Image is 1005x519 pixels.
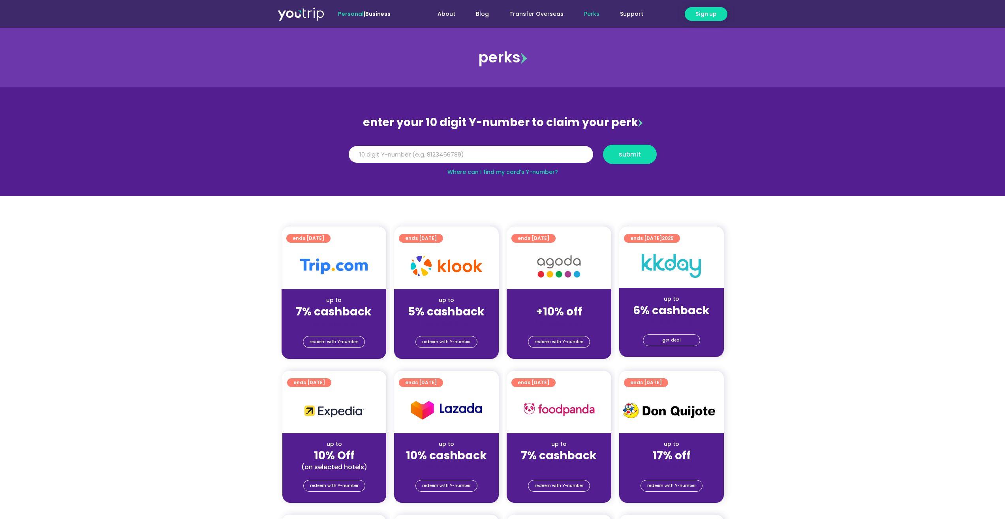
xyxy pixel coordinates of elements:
[643,334,700,346] a: get deal
[630,234,674,243] span: ends [DATE]
[345,112,661,133] div: enter your 10 digit Y-number to claim your perk
[447,168,558,176] a: Where can I find my card’s Y-number?
[610,7,654,21] a: Support
[535,480,583,491] span: redeem with Y-number
[518,378,549,387] span: ends [DATE]
[293,234,324,243] span: ends [DATE]
[287,378,331,387] a: ends [DATE]
[619,151,641,157] span: submit
[466,7,499,21] a: Blog
[415,480,477,492] a: redeem with Y-number
[422,480,471,491] span: redeem with Y-number
[427,7,466,21] a: About
[408,304,485,319] strong: 5% cashback
[685,7,727,21] a: Sign up
[511,378,556,387] a: ends [DATE]
[624,378,668,387] a: ends [DATE]
[288,319,380,327] div: (for stays only)
[405,378,437,387] span: ends [DATE]
[521,448,597,463] strong: 7% cashback
[630,378,662,387] span: ends [DATE]
[624,234,680,243] a: ends [DATE]2025
[603,145,657,164] button: submit
[349,146,593,163] input: 10 digit Y-number (e.g. 8123456789)
[626,318,718,326] div: (for stays only)
[365,10,391,18] a: Business
[415,336,477,348] a: redeem with Y-number
[641,480,703,492] a: redeem with Y-number
[662,335,681,346] span: get deal
[338,10,364,18] span: Personal
[535,336,583,347] span: redeem with Y-number
[303,480,365,492] a: redeem with Y-number
[695,10,717,18] span: Sign up
[289,463,380,471] div: (on selected hotels)
[513,319,605,327] div: (for stays only)
[289,440,380,448] div: up to
[288,296,380,304] div: up to
[626,440,718,448] div: up to
[412,7,654,21] nav: Menu
[536,304,582,319] strong: +10% off
[626,463,718,471] div: (for stays only)
[338,10,391,18] span: |
[662,235,674,242] span: 2025
[528,480,590,492] a: redeem with Y-number
[552,296,566,304] span: up to
[652,448,691,463] strong: 17% off
[296,304,372,319] strong: 7% cashback
[310,336,358,347] span: redeem with Y-number
[293,378,325,387] span: ends [DATE]
[399,234,443,243] a: ends [DATE]
[633,303,710,318] strong: 6% cashback
[400,296,492,304] div: up to
[406,448,487,463] strong: 10% cashback
[400,440,492,448] div: up to
[574,7,610,21] a: Perks
[303,336,365,348] a: redeem with Y-number
[513,463,605,471] div: (for stays only)
[349,145,657,170] form: Y Number
[626,295,718,303] div: up to
[399,378,443,387] a: ends [DATE]
[314,448,355,463] strong: 10% Off
[528,336,590,348] a: redeem with Y-number
[400,319,492,327] div: (for stays only)
[310,480,359,491] span: redeem with Y-number
[405,234,437,243] span: ends [DATE]
[422,336,471,347] span: redeem with Y-number
[511,234,556,243] a: ends [DATE]
[400,463,492,471] div: (for stays only)
[499,7,574,21] a: Transfer Overseas
[286,234,331,243] a: ends [DATE]
[647,480,696,491] span: redeem with Y-number
[518,234,549,243] span: ends [DATE]
[513,440,605,448] div: up to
